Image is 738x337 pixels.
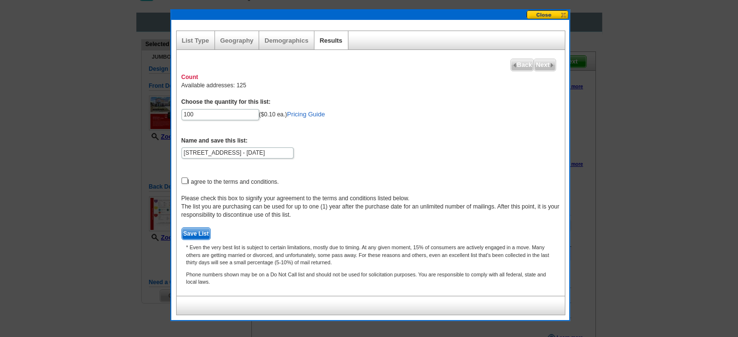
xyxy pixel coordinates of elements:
label: Name and save this list: [181,137,248,145]
div: Please check this box to signify your agreement to the terms and conditions listed below. The lis... [181,194,560,219]
img: button-next-arrow-gray.png [550,63,554,67]
a: List Type [182,37,209,44]
a: Back [510,59,534,71]
strong: Count [181,74,198,80]
img: button-prev-arrow-gray.png [512,63,517,67]
a: Pricing Guide [287,111,325,118]
a: Next [534,59,556,71]
span: Save List [182,228,211,240]
a: Geography [220,37,254,44]
p: * Even the very best list is subject to certain limitations, mostly due to timing. At any given m... [181,244,560,266]
p: Phone numbers shown may be on a Do Not Call list and should not be used for solicitation purposes... [181,271,560,286]
button: Save List [181,227,211,240]
span: Back [511,59,533,71]
div: Available addresses: 125 [177,68,565,296]
form: ($0.10 ea.) I agree to the terms and conditions. [181,98,560,240]
a: Demographics [264,37,308,44]
label: Choose the quantity for this list: [181,98,271,106]
a: Results [320,37,343,44]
